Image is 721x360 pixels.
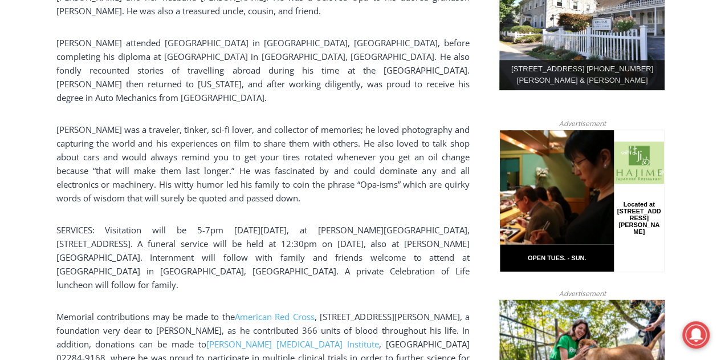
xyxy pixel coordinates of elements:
[547,288,617,299] span: Advertisement
[547,118,617,129] span: Advertisement
[339,3,412,52] a: Book [PERSON_NAME]'s Good Humor for Your Event
[274,111,552,142] a: Intern @ [DOMAIN_NAME]
[117,71,162,136] div: Located at [STREET_ADDRESS][PERSON_NAME]
[56,223,470,292] p: SERVICES: Visitation will be 5-7pm [DATE][DATE], at [PERSON_NAME][GEOGRAPHIC_DATA], [STREET_ADDRE...
[235,311,315,322] a: American Red Cross
[3,118,112,161] span: Open Tues. - Sun. [PHONE_NUMBER]
[276,1,344,52] img: s_800_d653096d-cda9-4b24-94f4-9ae0c7afa054.jpeg
[347,12,397,44] h4: Book [PERSON_NAME]'s Good Humor for Your Event
[499,60,665,91] div: [STREET_ADDRESS] [PHONE_NUMBER] [PERSON_NAME] & [PERSON_NAME]
[56,36,470,104] p: [PERSON_NAME] attended [GEOGRAPHIC_DATA] in [GEOGRAPHIC_DATA], [GEOGRAPHIC_DATA], before completi...
[206,338,379,350] a: [PERSON_NAME] [MEDICAL_DATA] Institute
[298,114,528,139] span: Intern @ [DOMAIN_NAME]
[1,115,115,142] a: Open Tues. - Sun. [PHONE_NUMBER]
[75,15,282,37] div: Book [PERSON_NAME]'s Good Humor for Your Drive by Birthday
[288,1,539,111] div: "The first chef I interviewed talked about coming to [GEOGRAPHIC_DATA] from [GEOGRAPHIC_DATA] in ...
[56,123,470,205] p: [PERSON_NAME] was a traveler, tinker, sci-fi lover, and collector of memories; he loved photograp...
